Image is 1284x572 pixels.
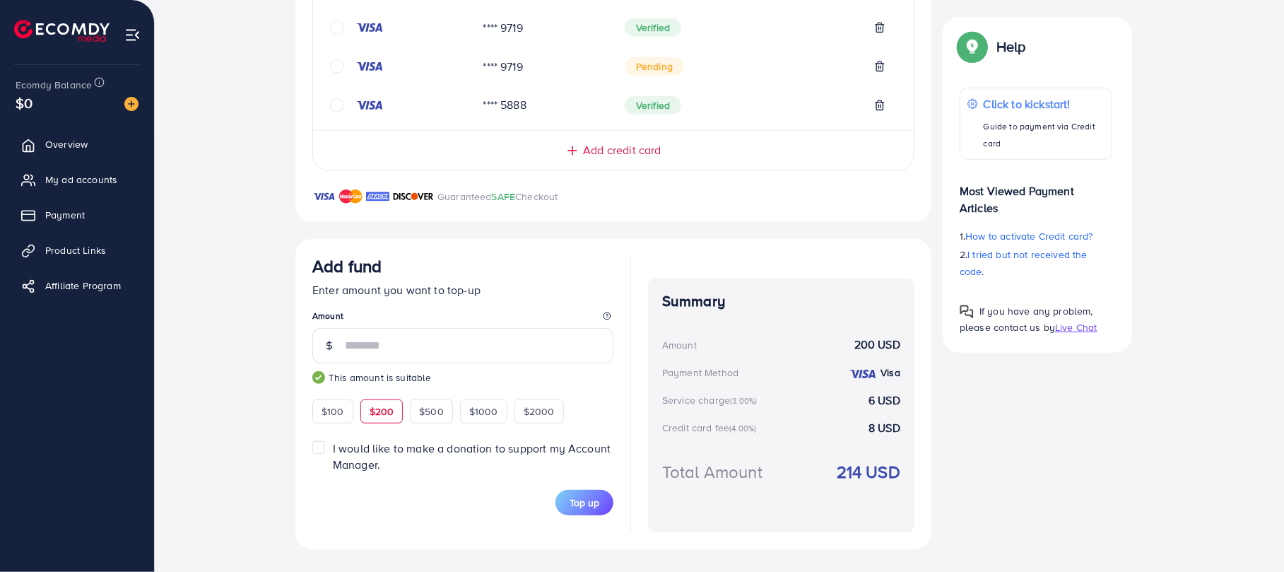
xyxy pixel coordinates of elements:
p: Guaranteed Checkout [437,188,558,205]
span: $100 [322,404,344,419]
img: credit [849,368,877,380]
p: Enter amount you want to top-up [312,281,613,298]
small: (4.00%) [729,423,756,434]
p: Most Viewed Payment Articles [960,171,1112,216]
img: Popup guide [960,305,974,319]
span: Product Links [45,243,106,257]
span: Affiliate Program [45,279,121,293]
img: brand [312,188,336,205]
div: Service charge [662,393,761,407]
span: Overview [45,137,88,151]
p: Guide to payment via Credit card [984,118,1105,152]
svg: circle [330,59,344,74]
img: credit [355,22,384,33]
img: logo [14,20,110,42]
span: Add credit card [583,142,661,158]
span: $0 [12,93,36,114]
span: I tried but not received the code. [960,247,1088,279]
span: Verified [625,96,681,115]
span: Pending [625,57,684,76]
a: Product Links [11,236,143,264]
strong: 214 USD [837,460,900,484]
img: menu [124,27,141,43]
img: credit [355,61,384,72]
a: Payment [11,201,143,229]
strong: 200 USD [854,337,900,353]
div: Total Amount [662,460,762,484]
span: Top up [570,496,599,510]
img: image [124,97,139,111]
h3: Add fund [312,256,382,276]
iframe: Chat [1224,508,1273,561]
a: Affiliate Program [11,272,143,300]
img: brand [339,188,363,205]
a: Overview [11,130,143,158]
img: Popup guide [960,34,985,59]
span: Payment [45,208,85,222]
svg: circle [330,21,344,35]
span: If you have any problem, please contact us by [960,304,1093,334]
div: Payment Method [662,366,738,380]
span: How to activate Credit card? [965,229,1092,243]
div: Credit card fee [662,421,761,435]
span: I would like to make a donation to support my Account Manager. [333,440,611,472]
img: credit [355,100,384,111]
div: Amount [662,338,697,352]
strong: 8 USD [868,420,900,436]
span: $500 [419,404,444,419]
p: 2. [960,246,1112,280]
span: My ad accounts [45,173,117,187]
img: brand [393,188,434,205]
p: Help [996,38,1026,55]
span: Ecomdy Balance [16,78,92,92]
span: $2000 [524,404,555,419]
span: Verified [625,18,681,37]
small: (3.00%) [730,395,757,407]
span: $200 [370,404,394,419]
strong: Visa [880,366,900,380]
svg: circle [330,98,344,112]
p: 1. [960,228,1112,245]
strong: 6 USD [868,392,900,409]
button: Top up [555,490,613,515]
span: $1000 [469,404,498,419]
small: This amount is suitable [312,370,613,385]
legend: Amount [312,310,613,327]
img: brand [366,188,389,205]
a: My ad accounts [11,165,143,194]
p: Click to kickstart! [984,95,1105,112]
img: guide [312,371,325,384]
span: SAFE [492,189,516,204]
h4: Summary [662,293,900,310]
span: Live Chat [1055,320,1097,334]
